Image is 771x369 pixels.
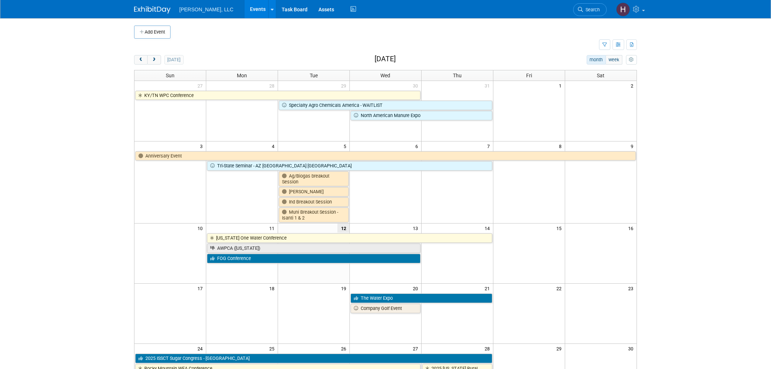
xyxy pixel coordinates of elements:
a: Ind Breakout Session [279,197,349,207]
span: 28 [484,344,493,353]
a: Specialty Agro Chemicals America - WAITLIST [279,101,492,110]
button: Add Event [134,26,171,39]
span: 5 [343,141,349,151]
button: next [147,55,161,65]
span: 11 [269,224,278,233]
span: 30 [412,81,421,90]
img: ExhibitDay [134,6,171,13]
span: 2 [630,81,637,90]
span: 21 [484,284,493,293]
a: Tri-State Seminar - AZ [GEOGRAPHIC_DATA] [GEOGRAPHIC_DATA] [207,161,492,171]
span: 24 [197,344,206,353]
span: 23 [627,284,637,293]
span: 10 [197,224,206,233]
button: myCustomButton [626,55,637,65]
a: 2025 ISSCT Sugar Congress - [GEOGRAPHIC_DATA] [135,354,492,363]
span: 29 [556,344,565,353]
a: Search [573,3,607,16]
span: 27 [412,344,421,353]
span: 15 [556,224,565,233]
a: KY/TN WPC Conference [135,91,420,100]
span: [PERSON_NAME], LLC [179,7,234,12]
span: 13 [412,224,421,233]
span: 9 [630,141,637,151]
a: FOG Conference [207,254,420,263]
span: Sun [166,73,175,78]
a: [US_STATE] One Water Conference [207,233,492,243]
span: Sat [597,73,604,78]
span: 4 [271,141,278,151]
span: 16 [627,224,637,233]
span: 18 [269,284,278,293]
span: Wed [380,73,390,78]
a: [PERSON_NAME] [279,187,349,197]
button: [DATE] [164,55,184,65]
span: Tue [310,73,318,78]
a: Muni Breakout Session - Isanti 1 & 2 [279,207,349,222]
button: week [606,55,622,65]
h2: [DATE] [375,55,396,63]
span: 6 [415,141,421,151]
span: 8 [558,141,565,151]
a: Ag/Biogas breakout Session [279,171,349,186]
a: AWPCA ([US_STATE]) [207,244,420,253]
span: 28 [269,81,278,90]
span: 19 [340,284,349,293]
span: 3 [199,141,206,151]
span: 14 [484,224,493,233]
button: month [587,55,606,65]
span: 31 [484,81,493,90]
a: Company Golf Event [351,304,420,313]
span: 30 [627,344,637,353]
span: 27 [197,81,206,90]
a: North American Manure Expo [351,111,492,120]
button: prev [134,55,148,65]
span: 22 [556,284,565,293]
span: Fri [526,73,532,78]
a: Anniversary Event [135,151,636,161]
span: 7 [486,141,493,151]
span: 26 [340,344,349,353]
a: The Water Expo [351,294,492,303]
span: 20 [412,284,421,293]
span: Mon [237,73,247,78]
span: 12 [337,224,349,233]
span: 29 [340,81,349,90]
span: 1 [558,81,565,90]
span: Thu [453,73,462,78]
span: Search [583,7,600,12]
img: Hannah Mulholland [616,3,630,16]
span: 17 [197,284,206,293]
span: 25 [269,344,278,353]
i: Personalize Calendar [629,58,634,62]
